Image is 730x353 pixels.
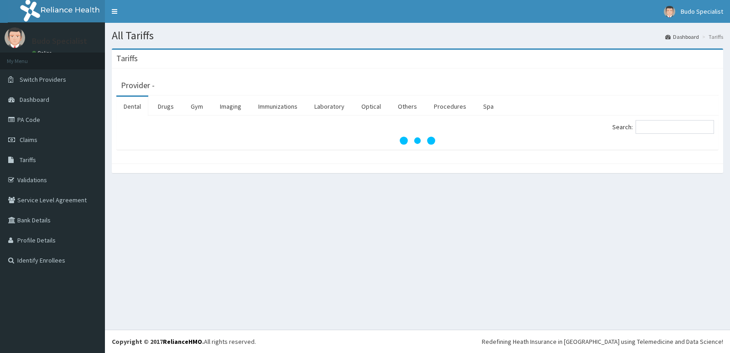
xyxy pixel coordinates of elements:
[427,97,474,116] a: Procedures
[700,33,723,41] li: Tariffs
[116,54,138,63] h3: Tariffs
[391,97,424,116] a: Others
[151,97,181,116] a: Drugs
[116,97,148,116] a: Dental
[20,156,36,164] span: Tariffs
[20,95,49,104] span: Dashboard
[5,27,25,48] img: User Image
[20,136,37,144] span: Claims
[20,75,66,84] span: Switch Providers
[307,97,352,116] a: Laboratory
[183,97,210,116] a: Gym
[32,37,87,45] p: Budo Specialist
[636,120,714,134] input: Search:
[681,7,723,16] span: Budo Specialist
[112,30,723,42] h1: All Tariffs
[476,97,501,116] a: Spa
[105,330,730,353] footer: All rights reserved.
[112,337,204,346] strong: Copyright © 2017 .
[251,97,305,116] a: Immunizations
[32,50,54,56] a: Online
[213,97,249,116] a: Imaging
[612,120,714,134] label: Search:
[163,337,202,346] a: RelianceHMO
[482,337,723,346] div: Redefining Heath Insurance in [GEOGRAPHIC_DATA] using Telemedicine and Data Science!
[121,81,155,90] h3: Provider -
[354,97,388,116] a: Optical
[665,33,699,41] a: Dashboard
[399,122,436,159] svg: audio-loading
[664,6,675,17] img: User Image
